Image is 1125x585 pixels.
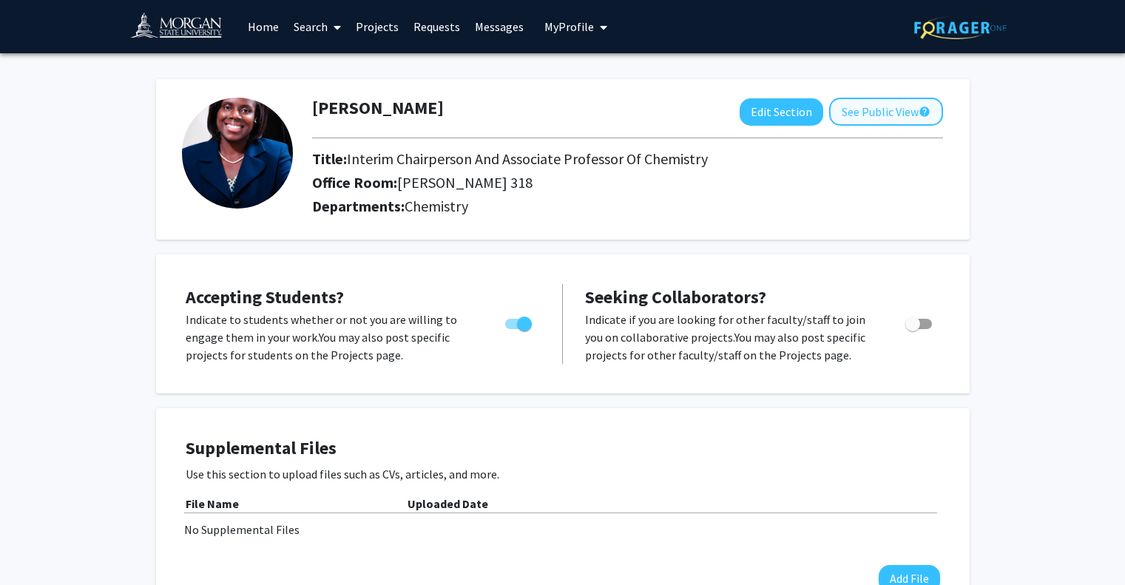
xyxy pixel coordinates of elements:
[740,98,823,126] button: Edit Section
[312,174,943,192] h2: Office Room:
[348,1,406,53] a: Projects
[829,98,943,126] button: See Public View
[405,197,468,215] span: Chemistry
[408,496,488,511] b: Uploaded Date
[499,311,540,333] div: Toggle
[186,438,940,459] h4: Supplemental Files
[240,1,286,53] a: Home
[130,12,235,45] img: Morgan State University Logo
[312,150,943,168] h2: Title:
[467,1,531,53] a: Messages
[182,98,293,209] img: Profile Picture
[397,173,533,192] span: [PERSON_NAME] 318
[585,311,877,364] p: Indicate if you are looking for other faculty/staff to join you on collaborative projects. You ma...
[301,197,954,215] h2: Departments:
[186,465,940,483] p: Use this section to upload files such as CVs, articles, and more.
[186,496,239,511] b: File Name
[585,285,766,308] span: Seeking Collaborators?
[312,98,444,119] h1: [PERSON_NAME]
[11,518,63,574] iframe: Chat
[184,521,942,538] div: No Supplemental Files
[919,103,930,121] mat-icon: help
[286,1,348,53] a: Search
[186,311,477,364] p: Indicate to students whether or not you are willing to engage them in your work. You may also pos...
[406,1,467,53] a: Requests
[347,149,708,168] span: Interim Chairperson And Associate Professor Of Chemistry
[544,19,594,34] span: My Profile
[186,285,344,308] span: Accepting Students?
[899,311,940,333] div: Toggle
[914,16,1007,39] img: ForagerOne Logo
